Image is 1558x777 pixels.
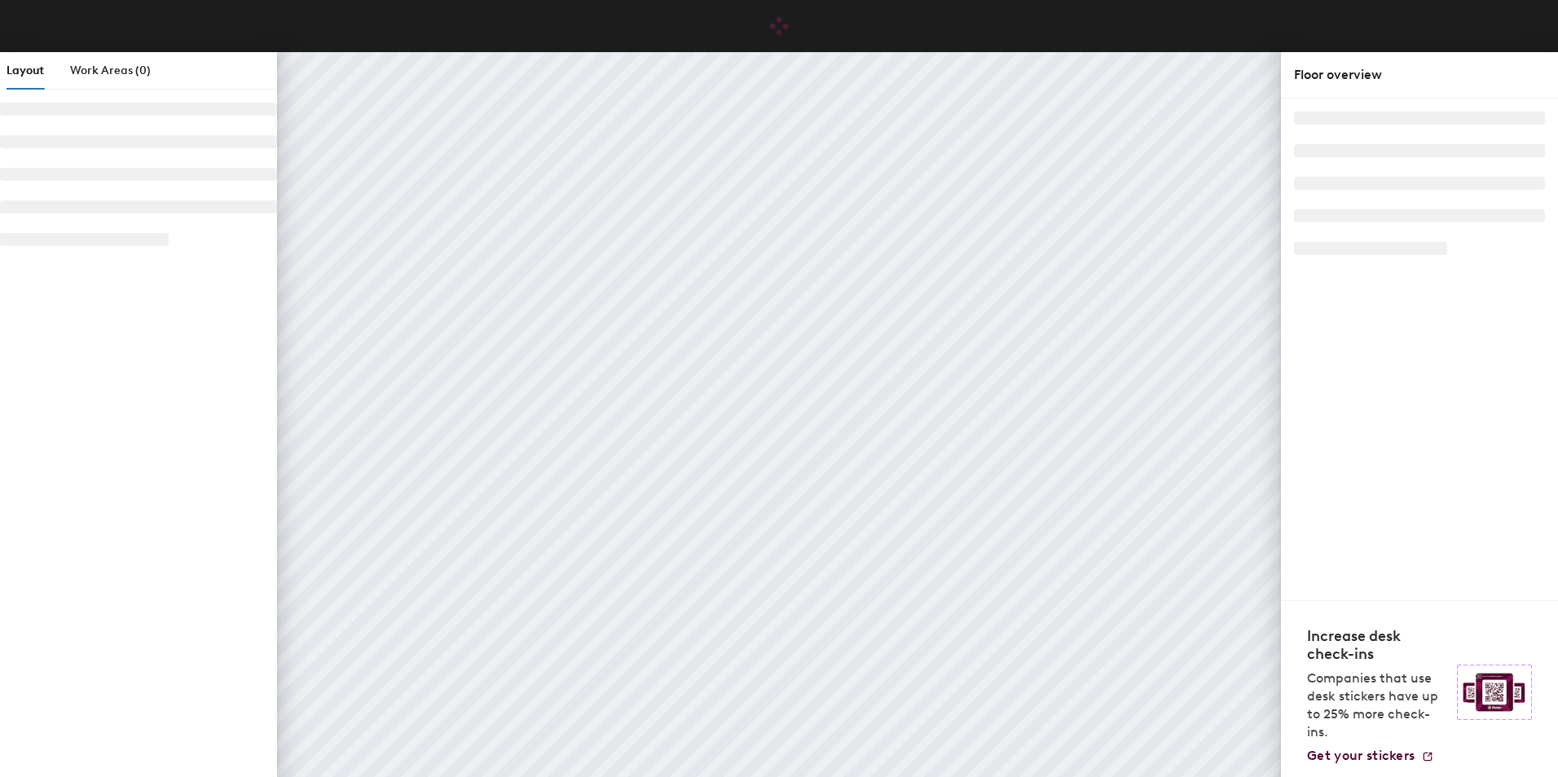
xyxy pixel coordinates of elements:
span: Layout [7,64,44,77]
span: Work Areas (0) [70,64,151,77]
img: Sticker logo [1457,665,1532,720]
h4: Increase desk check-ins [1307,627,1447,663]
p: Companies that use desk stickers have up to 25% more check-ins. [1307,669,1447,741]
span: Get your stickers [1307,748,1415,763]
div: Floor overview [1294,65,1545,85]
a: Get your stickers [1307,748,1434,764]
